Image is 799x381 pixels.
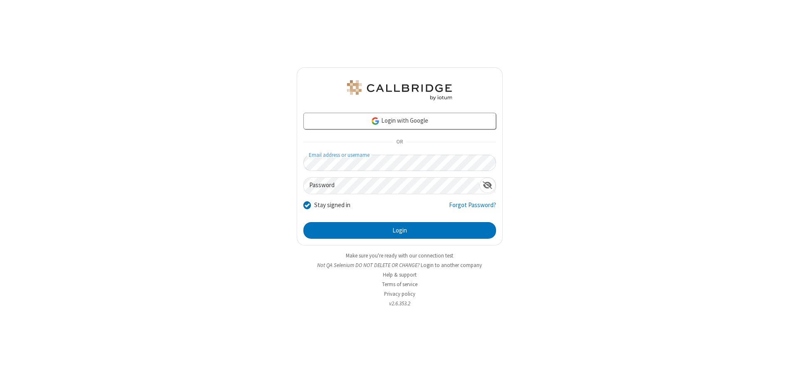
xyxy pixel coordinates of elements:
img: google-icon.png [371,116,380,126]
input: Password [304,178,479,194]
a: Forgot Password? [449,200,496,216]
button: Login to another company [421,261,482,269]
a: Privacy policy [384,290,415,297]
label: Stay signed in [314,200,350,210]
a: Help & support [383,271,417,278]
div: Show password [479,178,496,193]
a: Make sure you're ready with our connection test [346,252,453,259]
button: Login [303,222,496,239]
span: OR [393,136,406,148]
a: Terms of service [382,281,417,288]
li: v2.6.353.2 [297,299,503,307]
img: QA Selenium DO NOT DELETE OR CHANGE [345,80,454,100]
li: Not QA Selenium DO NOT DELETE OR CHANGE? [297,261,503,269]
a: Login with Google [303,113,496,129]
input: Email address or username [303,155,496,171]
